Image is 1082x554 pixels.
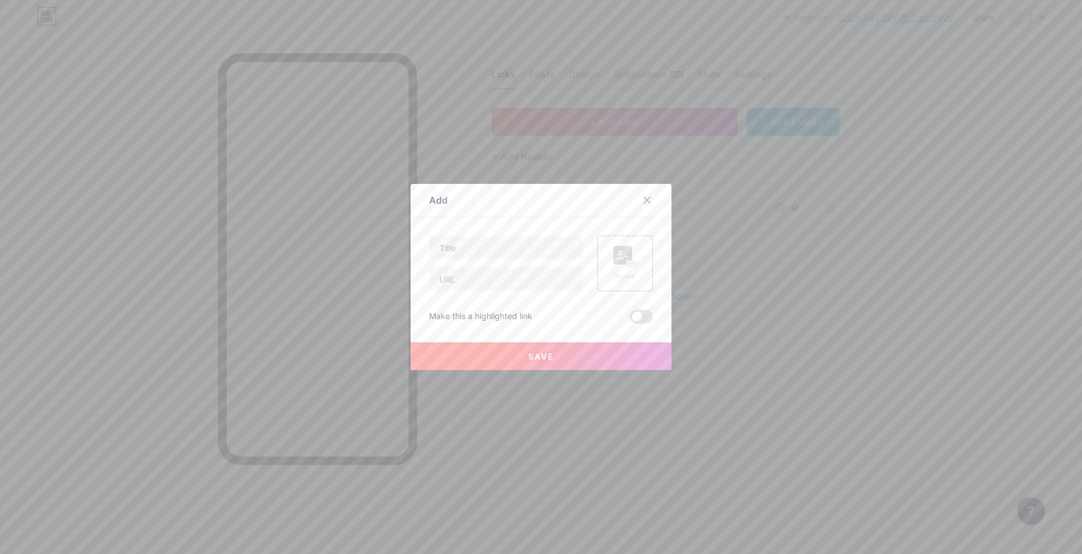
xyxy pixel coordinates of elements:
div: Add [429,193,448,207]
span: Save [528,352,554,361]
div: Make this a highlighted link [429,310,532,324]
input: Title [430,236,583,259]
input: URL [430,267,583,291]
div: Picture [613,272,637,281]
button: Save [411,342,671,370]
